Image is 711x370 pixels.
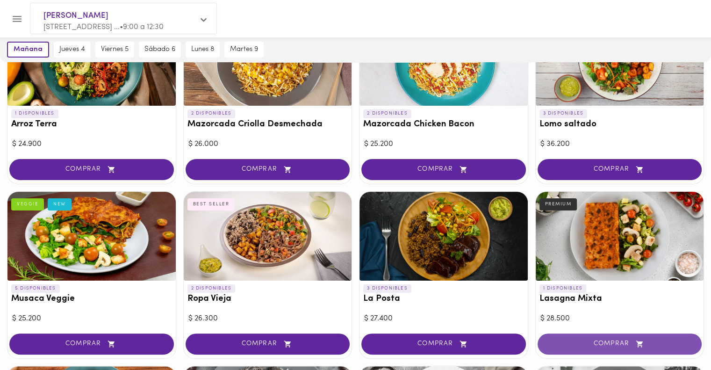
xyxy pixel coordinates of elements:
[191,45,214,54] span: lunes 8
[12,313,171,324] div: $ 25.200
[186,42,220,58] button: lunes 8
[59,45,85,54] span: jueves 4
[549,166,690,174] span: COMPRAR
[48,198,72,210] div: NEW
[536,192,704,281] div: Lasagna Mixta
[11,284,60,293] p: 5 DISPONIBLES
[11,109,58,118] p: 1 DISPONIBLES
[188,313,347,324] div: $ 26.300
[101,45,129,54] span: viernes 5
[14,45,43,54] span: mañana
[197,340,338,348] span: COMPRAR
[359,192,528,281] div: La Posta
[197,166,338,174] span: COMPRAR
[187,294,348,304] h3: Ropa Vieja
[539,198,577,210] div: PREMIUM
[144,45,175,54] span: sábado 6
[21,166,162,174] span: COMPRAR
[11,198,44,210] div: VEGGIE
[364,139,523,150] div: $ 25.200
[539,294,700,304] h3: Lasagna Mixta
[21,340,162,348] span: COMPRAR
[184,192,352,281] div: Ropa Vieja
[7,42,49,58] button: mañana
[361,159,526,180] button: COMPRAR
[540,313,699,324] div: $ 28.500
[187,198,235,210] div: BEST SELLER
[364,313,523,324] div: $ 27.400
[11,294,172,304] h3: Musaca Veggie
[54,42,91,58] button: jueves 4
[373,340,514,348] span: COMPRAR
[187,284,236,293] p: 2 DISPONIBLES
[6,7,29,30] button: Menu
[361,334,526,355] button: COMPRAR
[539,109,588,118] p: 3 DISPONIBLES
[186,334,350,355] button: COMPRAR
[224,42,264,58] button: martes 9
[538,159,702,180] button: COMPRAR
[187,120,348,130] h3: Mazorcada Criolla Desmechada
[363,109,411,118] p: 2 DISPONIBLES
[549,340,690,348] span: COMPRAR
[7,192,176,281] div: Musaca Veggie
[363,294,524,304] h3: La Posta
[188,139,347,150] div: $ 26.000
[373,166,514,174] span: COMPRAR
[657,316,702,361] iframe: Messagebird Livechat Widget
[43,23,164,31] span: [STREET_ADDRESS] ... • 9:00 a 12:30
[139,42,181,58] button: sábado 6
[95,42,134,58] button: viernes 5
[540,139,699,150] div: $ 36.200
[230,45,258,54] span: martes 9
[538,334,702,355] button: COMPRAR
[9,159,174,180] button: COMPRAR
[11,120,172,130] h3: Arroz Terra
[363,120,524,130] h3: Mazorcada Chicken Bacon
[186,159,350,180] button: COMPRAR
[12,139,171,150] div: $ 24.900
[187,109,236,118] p: 2 DISPONIBLES
[9,334,174,355] button: COMPRAR
[539,284,587,293] p: 1 DISPONIBLES
[363,284,411,293] p: 3 DISPONIBLES
[43,10,194,22] span: [PERSON_NAME]
[539,120,700,130] h3: Lomo saltado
